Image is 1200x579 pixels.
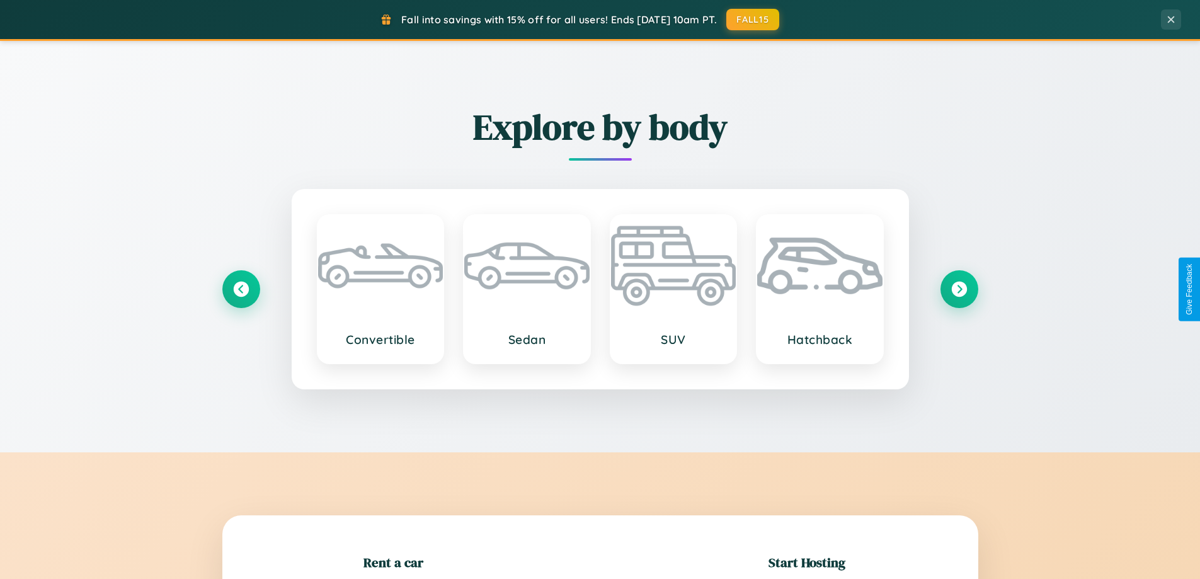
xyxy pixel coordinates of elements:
[222,103,978,151] h2: Explore by body
[477,332,577,347] h3: Sedan
[331,332,431,347] h3: Convertible
[726,9,779,30] button: FALL15
[1185,264,1194,315] div: Give Feedback
[769,553,845,571] h2: Start Hosting
[624,332,724,347] h3: SUV
[770,332,870,347] h3: Hatchback
[401,13,717,26] span: Fall into savings with 15% off for all users! Ends [DATE] 10am PT.
[363,553,423,571] h2: Rent a car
